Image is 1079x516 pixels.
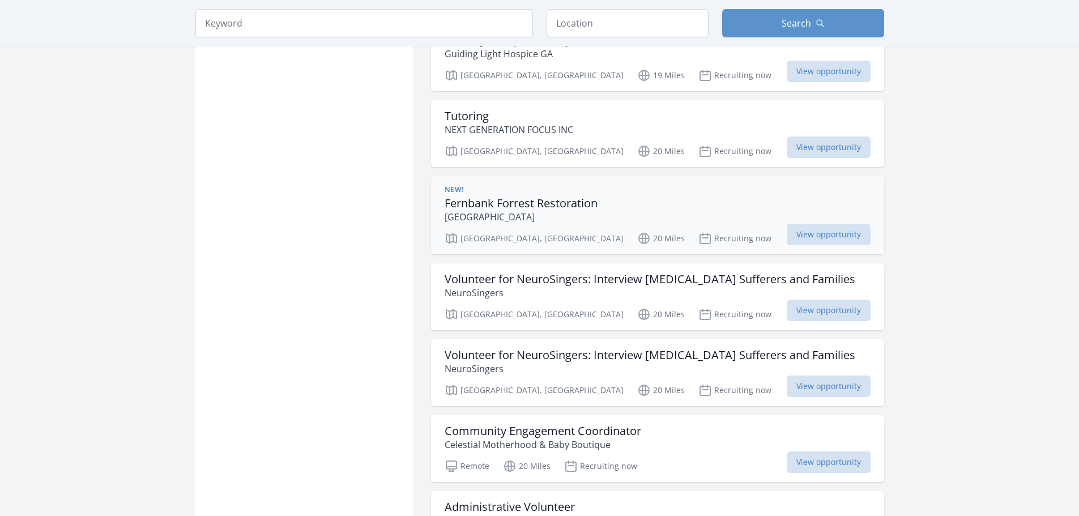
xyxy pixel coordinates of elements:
[445,232,624,245] p: [GEOGRAPHIC_DATA], [GEOGRAPHIC_DATA]
[787,137,871,158] span: View opportunity
[445,308,624,321] p: [GEOGRAPHIC_DATA], [GEOGRAPHIC_DATA]
[445,109,573,123] h3: Tutoring
[503,459,551,473] p: 20 Miles
[787,61,871,82] span: View opportunity
[637,69,685,82] p: 19 Miles
[698,383,771,397] p: Recruiting now
[445,438,641,451] p: Celestial Motherhood & Baby Boutique
[787,451,871,473] span: View opportunity
[445,197,598,210] h3: Fernbank Forrest Restoration
[445,47,632,61] p: Guiding Light Hospice GA
[445,185,464,194] span: New!
[195,9,533,37] input: Keyword
[698,69,771,82] p: Recruiting now
[787,224,871,245] span: View opportunity
[787,376,871,397] span: View opportunity
[637,383,685,397] p: 20 Miles
[445,362,855,376] p: NeuroSingers
[445,500,611,514] h3: Administrative Volunteer
[698,144,771,158] p: Recruiting now
[431,263,884,330] a: Volunteer for NeuroSingers: Interview [MEDICAL_DATA] Sufferers and Families NeuroSingers [GEOGRAP...
[445,424,641,438] h3: Community Engagement Coordinator
[445,459,489,473] p: Remote
[637,144,685,158] p: 20 Miles
[637,232,685,245] p: 20 Miles
[431,415,884,482] a: Community Engagement Coordinator Celestial Motherhood & Baby Boutique Remote 20 Miles Recruiting ...
[445,210,598,224] p: [GEOGRAPHIC_DATA]
[445,286,855,300] p: NeuroSingers
[431,339,884,406] a: Volunteer for NeuroSingers: Interview [MEDICAL_DATA] Sufferers and Families NeuroSingers [GEOGRAP...
[431,176,884,254] a: New! Fernbank Forrest Restoration [GEOGRAPHIC_DATA] [GEOGRAPHIC_DATA], [GEOGRAPHIC_DATA] 20 Miles...
[787,300,871,321] span: View opportunity
[547,9,709,37] input: Location
[564,459,637,473] p: Recruiting now
[722,9,884,37] button: Search
[637,308,685,321] p: 20 Miles
[698,232,771,245] p: Recruiting now
[445,272,855,286] h3: Volunteer for NeuroSingers: Interview [MEDICAL_DATA] Sufferers and Families
[445,144,624,158] p: [GEOGRAPHIC_DATA], [GEOGRAPHIC_DATA]
[698,308,771,321] p: Recruiting now
[431,100,884,167] a: Tutoring NEXT GENERATION FOCUS INC [GEOGRAPHIC_DATA], [GEOGRAPHIC_DATA] 20 Miles Recruiting now V...
[445,383,624,397] p: [GEOGRAPHIC_DATA], [GEOGRAPHIC_DATA]
[445,348,855,362] h3: Volunteer for NeuroSingers: Interview [MEDICAL_DATA] Sufferers and Families
[782,16,811,30] span: Search
[445,123,573,137] p: NEXT GENERATION FOCUS INC
[431,24,884,91] a: Friendly Companionship Volunteers Guiding Light Hospice GA [GEOGRAPHIC_DATA], [GEOGRAPHIC_DATA] 1...
[445,69,624,82] p: [GEOGRAPHIC_DATA], [GEOGRAPHIC_DATA]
